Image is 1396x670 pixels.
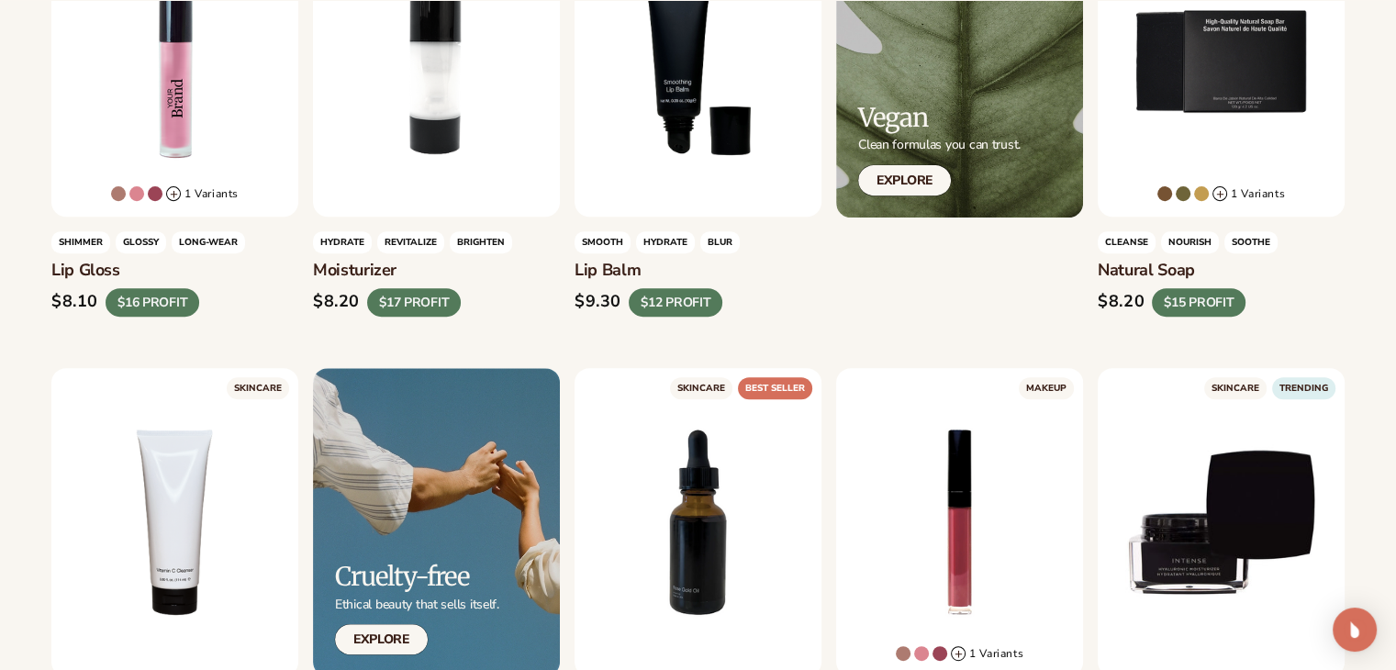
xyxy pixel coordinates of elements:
[629,288,722,317] div: $12 PROFIT
[858,104,1021,132] h2: Vegan
[172,232,245,254] span: LONG-WEAR
[575,293,621,313] div: $9.30
[335,563,499,591] h2: Cruelty-free
[313,293,360,313] div: $8.20
[858,137,1021,153] p: Clean formulas you can trust.
[313,262,560,282] h3: Moisturizer
[450,232,512,254] span: BRIGHTEN
[575,262,821,282] h3: Lip Balm
[1152,288,1245,317] div: $15 PROFIT
[1333,608,1377,652] div: Open Intercom Messenger
[116,232,166,254] span: GLOSSY
[106,288,199,317] div: $16 PROFIT
[858,165,951,195] a: Explore
[1161,232,1219,254] span: NOURISH
[1224,232,1278,254] span: SOOTHE
[313,232,372,254] span: HYDRATE
[1098,293,1145,313] div: $8.20
[377,232,444,254] span: REVITALIZE
[51,293,98,313] div: $8.10
[1098,232,1156,254] span: Cleanse
[367,288,461,317] div: $17 PROFIT
[335,624,428,654] a: Explore
[700,232,740,254] span: BLUR
[51,232,110,254] span: Shimmer
[1098,262,1345,282] h3: Natural Soap
[636,232,695,254] span: HYDRATE
[335,597,499,613] p: Ethical beauty that sells itself.
[575,232,631,254] span: SMOOTH
[51,262,298,282] h3: Lip Gloss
